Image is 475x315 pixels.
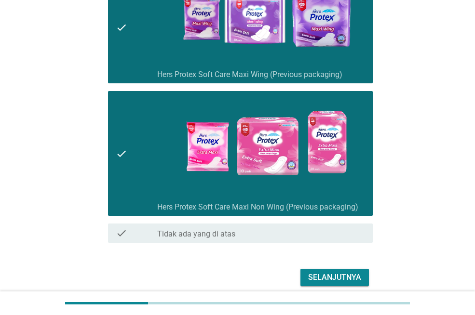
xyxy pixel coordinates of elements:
[300,269,369,286] button: Selanjutnya
[116,95,127,212] i: check
[157,95,365,197] img: 4b8c5ebd-8dd3-47de-91a8-226fc7922513-Hers-Protex-Maxi-Non-Wing-Pink-OLD.png
[157,70,342,79] label: Hers Protex Soft Care Maxi Wing (Previous packaging)
[157,229,235,239] label: Tidak ada yang di atas
[116,227,127,239] i: check
[308,272,361,283] div: Selanjutnya
[157,202,358,212] label: Hers Protex Soft Care Maxi Non Wing (Previous packaging)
